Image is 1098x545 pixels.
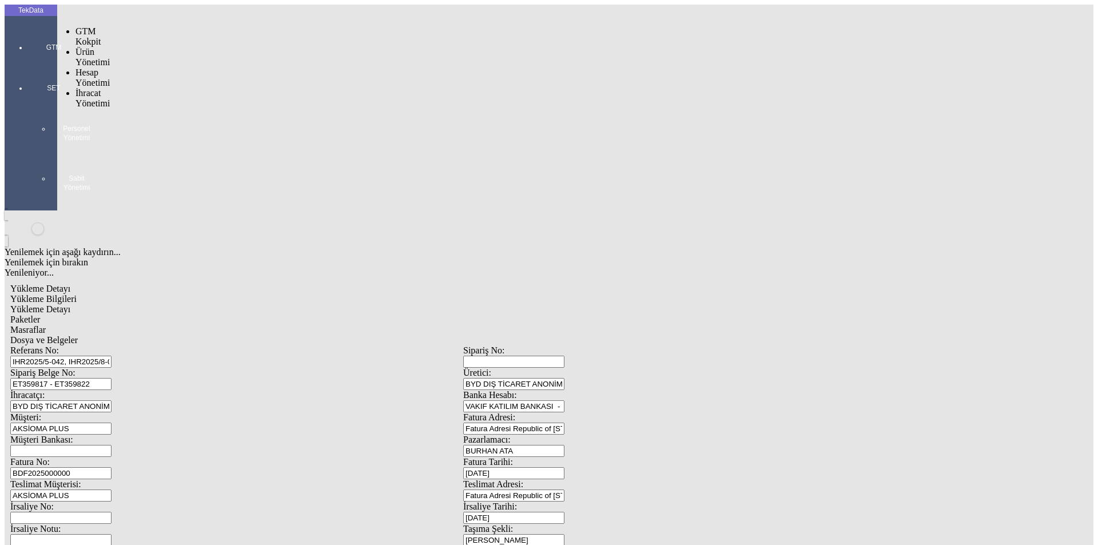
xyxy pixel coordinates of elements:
[5,247,922,257] div: Yenilemek için aşağı kaydırın...
[5,268,922,278] div: Yenileniyor...
[463,502,517,511] span: İrsaliye Tarihi:
[10,524,61,534] span: İrsaliye Notu:
[5,6,57,15] div: TekData
[463,457,513,467] span: Fatura Tarihi:
[10,335,78,345] span: Dosya ve Belgeler
[10,502,54,511] span: İrsaliye No:
[37,83,71,93] span: SET
[75,47,110,67] span: Ürün Yönetimi
[10,435,73,444] span: Müşteri Bankası:
[75,67,110,87] span: Hesap Yönetimi
[10,368,75,377] span: Sipariş Belge No:
[463,368,491,377] span: Üretici:
[10,284,70,293] span: Yükleme Detayı
[10,345,59,355] span: Referans No:
[463,412,515,422] span: Fatura Adresi:
[5,257,922,268] div: Yenilemek için bırakın
[10,325,46,335] span: Masraflar
[463,345,504,355] span: Sipariş No:
[10,457,50,467] span: Fatura No:
[59,174,94,192] span: Sabit Yönetimi
[10,315,40,324] span: Paketler
[463,524,513,534] span: Taşıma Şekli:
[10,412,41,422] span: Müşteri:
[463,390,517,400] span: Banka Hesabı:
[75,88,110,108] span: İhracat Yönetimi
[10,479,81,489] span: Teslimat Müşterisi:
[463,435,511,444] span: Pazarlamacı:
[10,390,45,400] span: İhracatçı:
[463,479,523,489] span: Teslimat Adresi:
[75,26,101,46] span: GTM Kokpit
[10,294,77,304] span: Yükleme Bilgileri
[10,304,70,314] span: Yükleme Detayı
